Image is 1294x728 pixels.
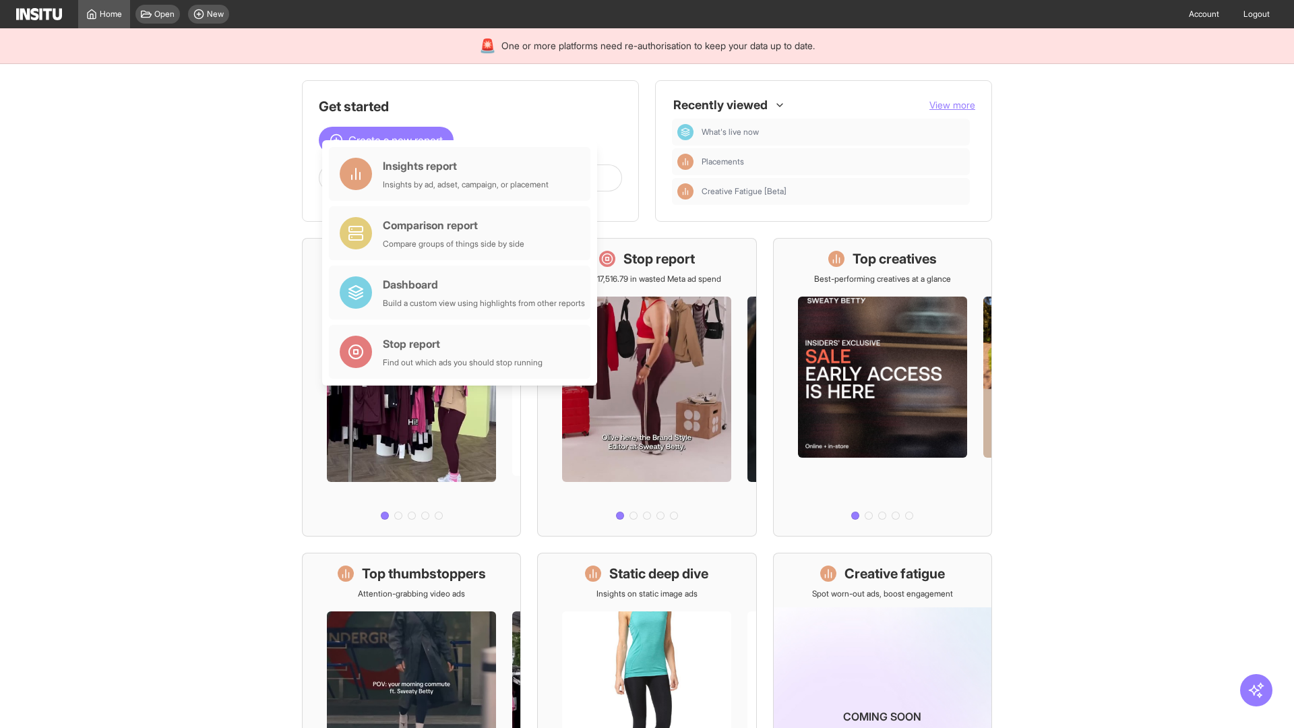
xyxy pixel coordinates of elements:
div: Insights by ad, adset, campaign, or placement [383,179,549,190]
button: View more [929,98,975,112]
span: What's live now [702,127,964,138]
p: Attention-grabbing video ads [358,588,465,599]
span: View more [929,99,975,111]
div: Stop report [383,336,543,352]
div: Build a custom view using highlights from other reports [383,298,585,309]
h1: Get started [319,97,622,116]
span: Placements [702,156,744,167]
h1: Top thumbstoppers [362,564,486,583]
div: Comparison report [383,217,524,233]
span: Open [154,9,175,20]
div: 🚨 [479,36,496,55]
span: Home [100,9,122,20]
p: Insights on static image ads [596,588,698,599]
p: Best-performing creatives at a glance [814,274,951,284]
div: Insights [677,154,694,170]
span: Placements [702,156,964,167]
h1: Top creatives [853,249,937,268]
span: Create a new report [348,132,443,148]
div: Dashboard [677,124,694,140]
span: New [207,9,224,20]
div: Insights report [383,158,549,174]
a: Stop reportSave £17,516.79 in wasted Meta ad spend [537,238,756,537]
button: Create a new report [319,127,454,154]
span: Creative Fatigue [Beta] [702,186,964,197]
span: One or more platforms need re-authorisation to keep your data up to date. [501,39,815,53]
div: Compare groups of things side by side [383,239,524,249]
p: Save £17,516.79 in wasted Meta ad spend [573,274,721,284]
a: Top creativesBest-performing creatives at a glance [773,238,992,537]
div: Insights [677,183,694,200]
a: What's live nowSee all active ads instantly [302,238,521,537]
div: Dashboard [383,276,585,293]
div: Find out which ads you should stop running [383,357,543,368]
span: What's live now [702,127,759,138]
img: Logo [16,8,62,20]
h1: Stop report [623,249,695,268]
span: Creative Fatigue [Beta] [702,186,787,197]
h1: Static deep dive [609,564,708,583]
